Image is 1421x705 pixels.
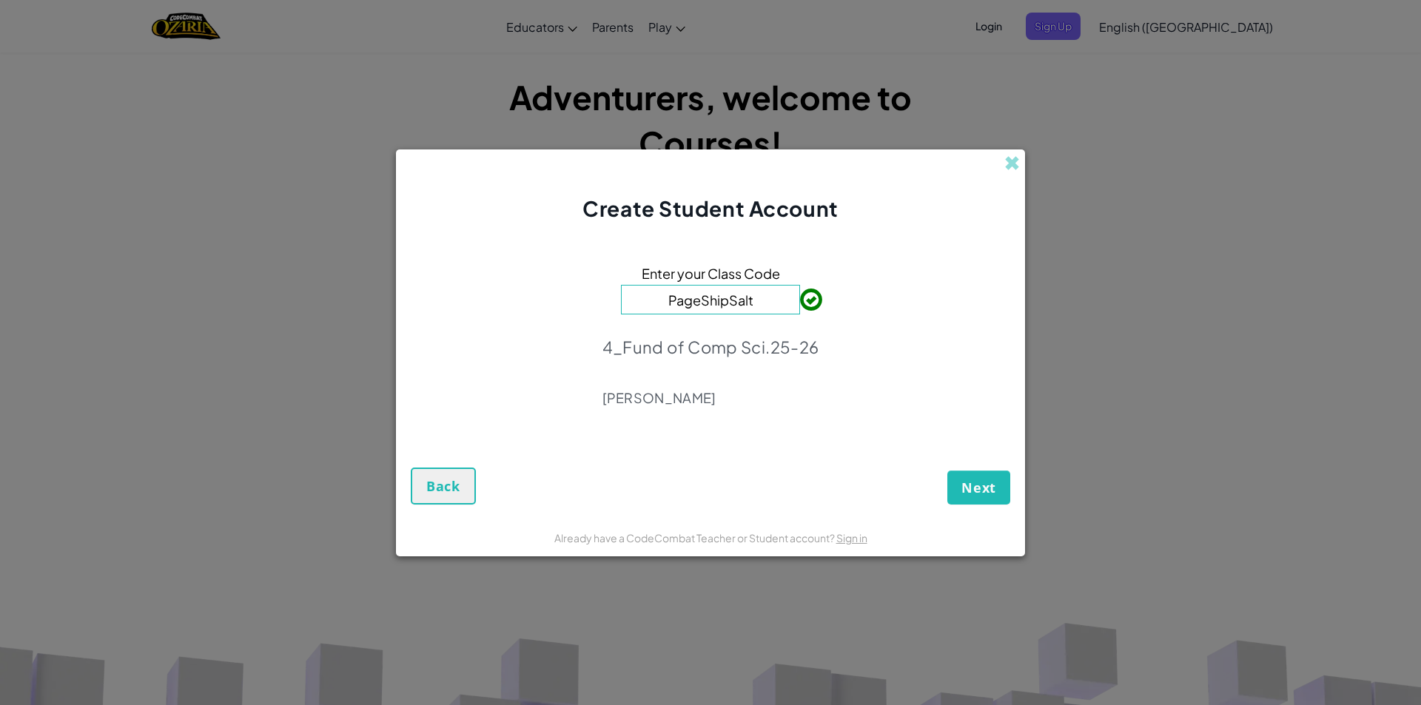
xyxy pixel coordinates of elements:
span: Create Student Account [582,195,838,221]
span: Back [426,477,460,495]
span: Next [961,479,996,496]
a: Sign in [836,531,867,544]
span: Already have a CodeCombat Teacher or Student account? [554,531,836,544]
span: Enter your Class Code [642,263,780,284]
p: 4_Fund of Comp Sci.25-26 [602,337,819,357]
p: [PERSON_NAME] [602,389,819,407]
button: Next [947,470,1010,505]
button: Back [411,468,476,505]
